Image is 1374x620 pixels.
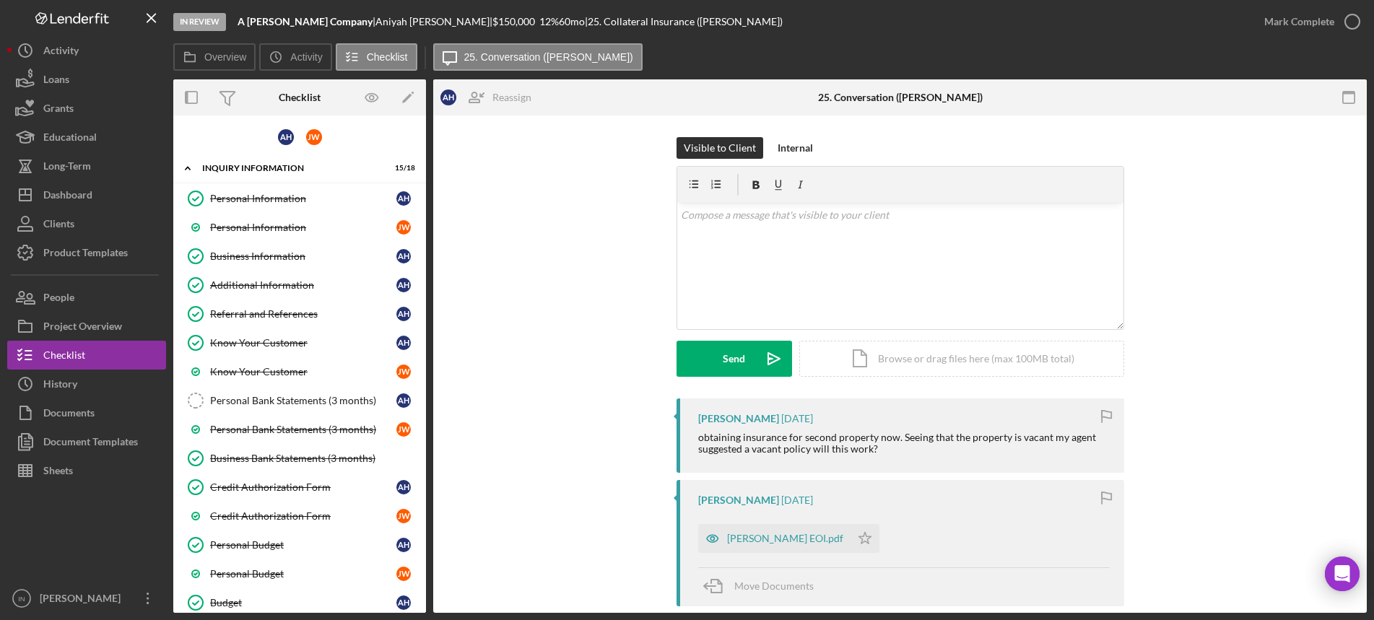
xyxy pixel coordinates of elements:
[396,249,411,263] div: A H
[43,370,77,402] div: History
[1264,7,1334,36] div: Mark Complete
[396,220,411,235] div: J W
[173,13,226,31] div: In Review
[7,94,166,123] a: Grants
[43,398,95,431] div: Documents
[290,51,322,63] label: Activity
[181,271,419,300] a: Additional InformationAH
[433,83,546,112] button: AHReassign
[7,283,166,312] a: People
[1325,556,1360,591] div: Open Intercom Messenger
[279,92,321,103] div: Checklist
[43,283,74,315] div: People
[7,341,166,370] button: Checklist
[7,584,166,613] button: IN[PERSON_NAME]
[464,51,633,63] label: 25. Conversation ([PERSON_NAME])
[396,422,411,437] div: J W
[210,250,396,262] div: Business Information
[210,539,396,551] div: Personal Budget
[43,65,69,97] div: Loans
[210,279,396,291] div: Additional Information
[723,341,745,377] div: Send
[278,129,294,145] div: A H
[396,364,411,379] div: J W
[7,312,166,341] button: Project Overview
[7,398,166,427] button: Documents
[181,357,419,386] a: Know Your CustomerJW
[698,568,828,604] button: Move Documents
[210,395,396,406] div: Personal Bank Statements (3 months)
[181,473,419,502] a: Credit Authorization FormAH
[210,568,396,580] div: Personal Budget
[7,238,166,267] button: Product Templates
[396,595,411,610] div: A H
[43,123,97,155] div: Educational
[7,209,166,238] button: Clients
[698,524,879,553] button: [PERSON_NAME] EOI.pdf
[559,16,585,27] div: 60 mo
[210,510,396,522] div: Credit Authorization Form
[492,83,531,112] div: Reassign
[210,193,396,204] div: Personal Information
[18,595,25,603] text: IN
[396,278,411,292] div: A H
[36,584,130,616] div: [PERSON_NAME]
[210,481,396,493] div: Credit Authorization Form
[181,328,419,357] a: Know Your CustomerAH
[1250,7,1367,36] button: Mark Complete
[7,123,166,152] button: Educational
[396,191,411,206] div: A H
[396,393,411,408] div: A H
[43,180,92,213] div: Dashboard
[181,531,419,559] a: Personal BudgetAH
[238,16,375,27] div: |
[7,65,166,94] button: Loans
[778,137,813,159] div: Internal
[43,341,85,373] div: Checklist
[367,51,408,63] label: Checklist
[210,366,396,377] div: Know Your Customer
[677,137,763,159] button: Visible to Client
[7,427,166,456] button: Document Templates
[684,137,756,159] div: Visible to Client
[7,152,166,180] button: Long-Term
[585,16,783,27] div: | 25. Collateral Insurance ([PERSON_NAME])
[43,209,74,242] div: Clients
[734,580,814,592] span: Move Documents
[818,92,983,103] div: 25. Conversation ([PERSON_NAME])
[677,341,792,377] button: Send
[238,15,373,27] b: A [PERSON_NAME] Company
[396,480,411,494] div: A H
[43,94,74,126] div: Grants
[781,413,813,424] time: 2025-08-04 17:12
[770,137,820,159] button: Internal
[7,370,166,398] button: History
[210,308,396,320] div: Referral and References
[396,307,411,321] div: A H
[43,456,73,489] div: Sheets
[7,36,166,65] button: Activity
[181,213,419,242] a: Personal InformationJW
[336,43,417,71] button: Checklist
[43,152,91,184] div: Long-Term
[181,300,419,328] a: Referral and ReferencesAH
[396,509,411,523] div: J W
[539,16,559,27] div: 12 %
[396,336,411,350] div: A H
[375,16,492,27] div: Aniyah [PERSON_NAME] |
[440,89,456,105] div: A H
[181,559,419,588] a: Personal BudgetJW
[181,444,419,473] a: Business Bank Statements (3 months)
[389,164,415,173] div: 15 / 18
[202,164,379,173] div: INQUIRY INFORMATION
